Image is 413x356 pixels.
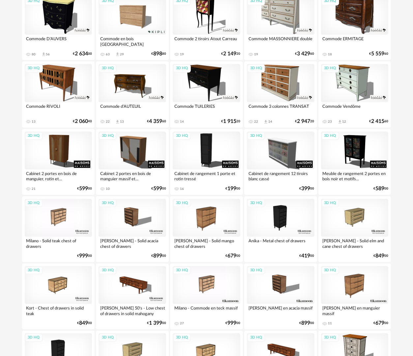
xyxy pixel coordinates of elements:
[247,237,314,250] div: Anika - Metal chest of drawers
[25,266,43,275] div: 3D HQ
[79,187,88,191] span: 599
[173,169,240,183] div: Cabinet de rangement 1 porte et rotin tressé
[32,52,36,56] div: 80
[46,52,50,56] div: 56
[22,263,95,329] a: 3D HQ Kort - Chest of drawers in solid teak €84900
[170,196,243,262] a: 3D HQ [PERSON_NAME] - Solid mango chest of drawers €67900
[321,35,389,48] div: Commode ERMITAGE
[153,254,162,258] span: 899
[99,102,166,115] div: Commode d’AUTEUIL
[25,334,43,342] div: 3D HQ
[77,321,92,325] div: € 00
[151,254,166,258] div: € 00
[25,199,43,207] div: 3D HQ
[173,132,191,140] div: 3D HQ
[295,52,314,56] div: € 60
[99,169,166,183] div: Cabinet 2 portes en bois de manguier massif et...
[328,52,332,56] div: 18
[149,119,162,124] span: 4 359
[173,199,191,207] div: 3D HQ
[297,52,310,56] span: 3 429
[147,119,166,124] div: € 60
[318,129,391,195] a: 3D HQ Meuble de rangement 2 portes en bois noir et motifs... €58900
[75,119,88,124] span: 2 060
[227,321,236,325] span: 999
[223,52,236,56] span: 2 149
[173,304,240,317] div: Milano - Commode en teck massif
[244,129,317,195] a: 3D HQ Cabinet de rangement 12 tiroirs blanc cassé €39900
[268,120,272,124] div: 14
[151,52,166,56] div: € 80
[120,120,124,124] div: 13
[173,35,240,48] div: Commode 2 tiroirs Atout Carreau
[180,321,184,325] div: 27
[221,52,240,56] div: € 20
[373,187,388,191] div: € 00
[77,187,92,191] div: € 00
[342,120,346,124] div: 12
[170,129,243,195] a: 3D HQ Cabinet de rangement 1 porte et rotin tressé 16 €19900
[25,35,92,48] div: Commode D’AUVERS
[173,237,240,250] div: [PERSON_NAME] - Solid mango chest of drawers
[99,132,117,140] div: 3D HQ
[73,119,92,124] div: € 40
[321,266,339,275] div: 3D HQ
[25,169,92,183] div: Cabinet 2 portes en bois de manguier, rotin et...
[25,132,43,140] div: 3D HQ
[96,129,169,195] a: 3D HQ Cabinet 2 portes en bois de manguier massif et... 10 €59900
[22,196,95,262] a: 3D HQ Milano - Solid teak chest of drawers €99900
[254,120,258,124] div: 22
[22,129,95,195] a: 3D HQ Cabinet 2 portes en bois de manguier, rotin et... 21 €59900
[32,120,36,124] div: 13
[375,321,384,325] span: 679
[227,254,236,258] span: 679
[180,52,184,56] div: 19
[149,321,162,325] span: 1 399
[25,237,92,250] div: Milano - Solid teak chest of drawers
[173,334,191,342] div: 3D HQ
[147,321,166,325] div: € 00
[263,119,268,124] span: Download icon
[369,52,388,56] div: € 60
[300,187,314,191] div: € 00
[375,254,384,258] span: 849
[170,61,243,127] a: 3D HQ Commode TUILERIES 14 €1 91520
[225,187,240,191] div: € 00
[96,263,169,329] a: 3D HQ [PERSON_NAME] 50's - Low chest of drawers in solid mahogany €1 39900
[244,61,317,127] a: 3D HQ Commode 3 colonnes TRANSAT 22 Download icon 14 €2 94720
[247,266,265,275] div: 3D HQ
[25,102,92,115] div: Commode RIVOLI
[99,304,166,317] div: [PERSON_NAME] 50's - Low chest of drawers in solid mahogany
[96,61,169,127] a: 3D HQ Commode d’AUTEUIL 22 Download icon 13 €4 35960
[32,187,36,191] div: 21
[371,119,384,124] span: 2 415
[247,132,265,140] div: 3D HQ
[247,35,314,48] div: Commode MASSONNIERE double
[321,304,389,317] div: [PERSON_NAME] en manguier massif
[106,120,110,124] div: 22
[321,169,389,183] div: Meuble de rangement 2 portes en bois noir et motifs...
[120,52,124,56] div: 29
[153,187,162,191] span: 599
[247,102,314,115] div: Commode 3 colonnes TRANSAT
[247,334,265,342] div: 3D HQ
[247,169,314,183] div: Cabinet de rangement 12 tiroirs blanc cassé
[321,237,389,250] div: [PERSON_NAME] - Solid elm and cane chest of drawers
[115,119,120,124] span: Download icon
[225,321,240,325] div: € 00
[173,266,191,275] div: 3D HQ
[328,321,332,325] div: 11
[99,237,166,250] div: [PERSON_NAME] - Solid acacia chest of drawers
[153,52,162,56] span: 898
[373,321,388,325] div: € 00
[318,263,391,329] a: 3D HQ [PERSON_NAME] en manguier massif 11 €67900
[295,119,314,124] div: € 20
[99,266,117,275] div: 3D HQ
[180,120,184,124] div: 14
[321,199,339,207] div: 3D HQ
[321,102,389,115] div: Commode Vendôme
[302,187,310,191] span: 399
[22,61,95,127] a: 3D HQ Commode RIVOLI 13 €2 06040
[99,334,117,342] div: 3D HQ
[247,199,265,207] div: 3D HQ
